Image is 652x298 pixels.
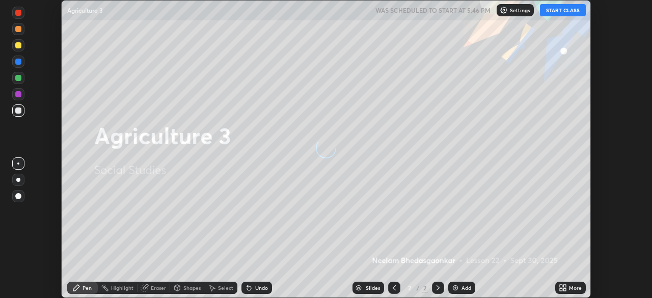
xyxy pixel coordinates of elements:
div: 2 [404,285,415,291]
div: Add [461,285,471,290]
div: Shapes [183,285,201,290]
h5: WAS SCHEDULED TO START AT 5:46 PM [375,6,491,15]
p: Agriculture 3 [67,6,103,14]
div: Slides [366,285,380,290]
p: Settings [510,8,530,13]
div: Select [218,285,233,290]
button: START CLASS [540,4,586,16]
div: Undo [255,285,268,290]
div: / [417,285,420,291]
img: class-settings-icons [500,6,508,14]
div: Eraser [151,285,166,290]
div: More [569,285,582,290]
div: 2 [422,283,428,292]
div: Pen [83,285,92,290]
img: add-slide-button [451,284,459,292]
div: Highlight [111,285,133,290]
